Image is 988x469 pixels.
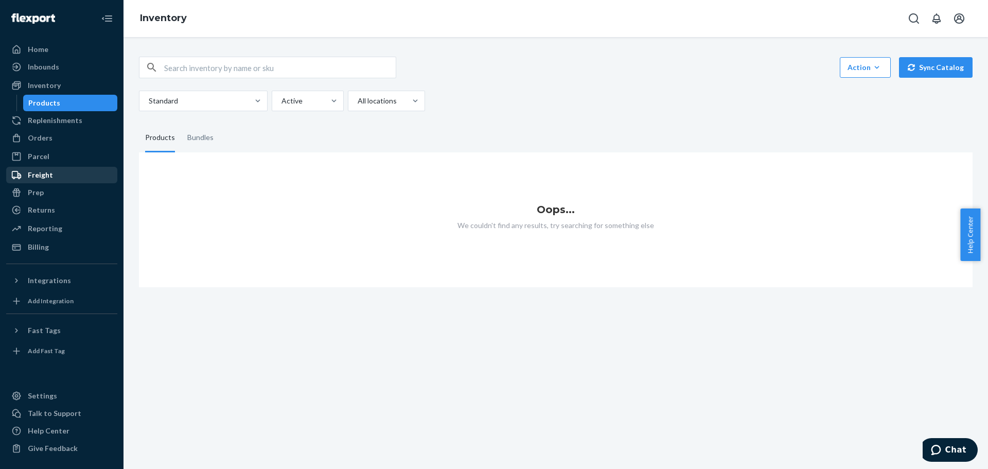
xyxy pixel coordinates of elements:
[28,297,74,305] div: Add Integration
[28,115,82,126] div: Replenishments
[6,272,117,289] button: Integrations
[6,77,117,94] a: Inventory
[11,13,55,24] img: Flexport logo
[140,12,187,24] a: Inventory
[28,62,59,72] div: Inbounds
[23,95,118,111] a: Products
[949,8,969,29] button: Open account menu
[6,130,117,146] a: Orders
[139,220,973,231] p: We couldn't find any results, try searching for something else
[848,62,883,73] div: Action
[28,242,49,252] div: Billing
[28,187,44,198] div: Prep
[28,205,55,215] div: Returns
[28,98,60,108] div: Products
[148,96,149,106] input: Standard
[28,346,65,355] div: Add Fast Tag
[6,59,117,75] a: Inbounds
[899,57,973,78] button: Sync Catalog
[28,44,48,55] div: Home
[28,151,49,162] div: Parcel
[6,322,117,339] button: Fast Tags
[6,239,117,255] a: Billing
[28,80,61,91] div: Inventory
[6,293,117,309] a: Add Integration
[164,57,396,78] input: Search inventory by name or sku
[28,391,57,401] div: Settings
[28,170,53,180] div: Freight
[28,408,81,419] div: Talk to Support
[6,405,117,422] button: Talk to Support
[923,438,978,464] iframe: Opens a widget where you can chat to one of our agents
[145,124,175,152] div: Products
[840,57,891,78] button: Action
[6,343,117,359] a: Add Fast Tag
[6,202,117,218] a: Returns
[28,426,69,436] div: Help Center
[6,112,117,129] a: Replenishments
[357,96,358,106] input: All locations
[6,388,117,404] a: Settings
[926,8,947,29] button: Open notifications
[6,220,117,237] a: Reporting
[6,184,117,201] a: Prep
[97,8,117,29] button: Close Navigation
[28,275,71,286] div: Integrations
[280,96,281,106] input: Active
[6,167,117,183] a: Freight
[6,440,117,457] button: Give Feedback
[28,443,78,454] div: Give Feedback
[187,124,214,152] div: Bundles
[6,148,117,165] a: Parcel
[6,423,117,439] a: Help Center
[28,325,61,336] div: Fast Tags
[904,8,924,29] button: Open Search Box
[6,41,117,58] a: Home
[132,4,195,33] ol: breadcrumbs
[139,204,973,215] h1: Oops...
[28,133,52,143] div: Orders
[28,223,62,234] div: Reporting
[960,209,980,261] button: Help Center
